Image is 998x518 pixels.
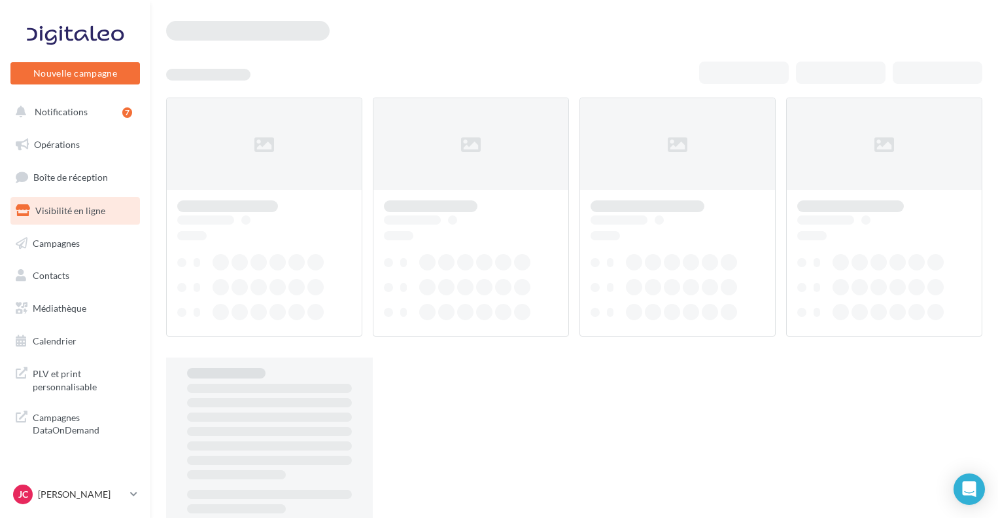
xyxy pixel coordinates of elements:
span: Médiathèque [33,303,86,314]
span: Campagnes [33,237,80,248]
span: Visibilité en ligne [35,205,105,216]
a: Opérations [8,131,143,158]
a: Visibilité en ligne [8,197,143,225]
a: JC [PERSON_NAME] [10,482,140,507]
a: Boîte de réception [8,163,143,191]
a: Médiathèque [8,295,143,322]
a: Campagnes [8,230,143,257]
p: [PERSON_NAME] [38,488,125,501]
span: PLV et print personnalisable [33,365,135,393]
a: Contacts [8,262,143,289]
a: Campagnes DataOnDemand [8,403,143,442]
span: JC [18,488,28,501]
a: Calendrier [8,327,143,355]
span: Calendrier [33,335,77,346]
div: 7 [122,107,132,118]
button: Notifications 7 [8,98,137,126]
a: PLV et print personnalisable [8,360,143,398]
button: Nouvelle campagne [10,62,140,84]
span: Campagnes DataOnDemand [33,409,135,437]
span: Opérations [34,139,80,150]
span: Contacts [33,270,69,281]
span: Boîte de réception [33,172,108,183]
span: Notifications [35,106,88,117]
div: Open Intercom Messenger [954,473,985,505]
